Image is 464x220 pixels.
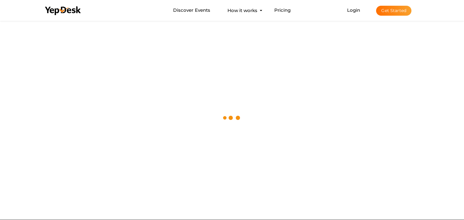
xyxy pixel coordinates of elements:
[274,5,291,16] a: Pricing
[347,7,360,13] a: Login
[221,107,243,128] img: loading.svg
[376,6,411,16] button: Get Started
[173,5,210,16] a: Discover Events
[226,5,259,16] button: How it works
